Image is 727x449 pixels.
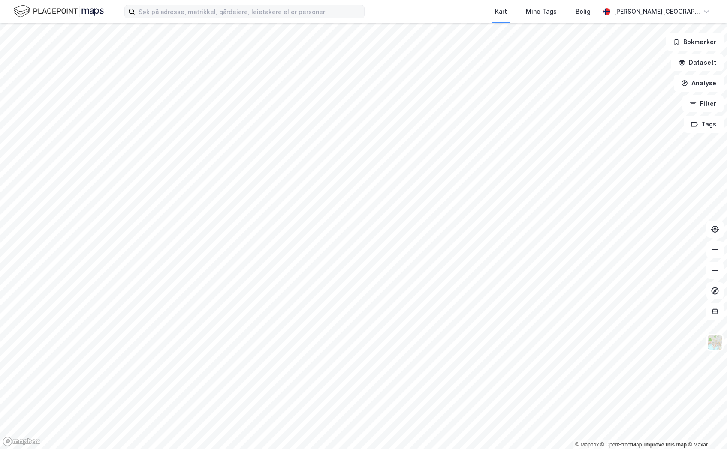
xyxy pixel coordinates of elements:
[526,6,557,17] div: Mine Tags
[14,4,104,19] img: logo.f888ab2527a4732fd821a326f86c7f29.svg
[684,408,727,449] iframe: Chat Widget
[684,408,727,449] div: Kontrollprogram for chat
[576,6,591,17] div: Bolig
[495,6,507,17] div: Kart
[614,6,700,17] div: [PERSON_NAME][GEOGRAPHIC_DATA]
[135,5,364,18] input: Søk på adresse, matrikkel, gårdeiere, leietakere eller personer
